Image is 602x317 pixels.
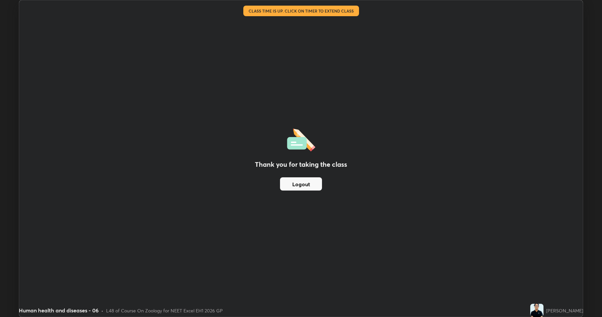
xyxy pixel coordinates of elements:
[255,159,347,169] h2: Thank you for taking the class
[287,126,315,152] img: offlineFeedback.1438e8b3.svg
[106,307,223,314] div: L48 of Course On Zoology for NEET Excel EH1 2026 GP
[546,307,583,314] div: [PERSON_NAME]
[280,177,322,191] button: Logout
[530,304,543,317] img: 44dbf02e4033470aa5e07132136bfb12.jpg
[19,306,99,314] div: Human health and diseases - 06
[101,307,103,314] div: •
